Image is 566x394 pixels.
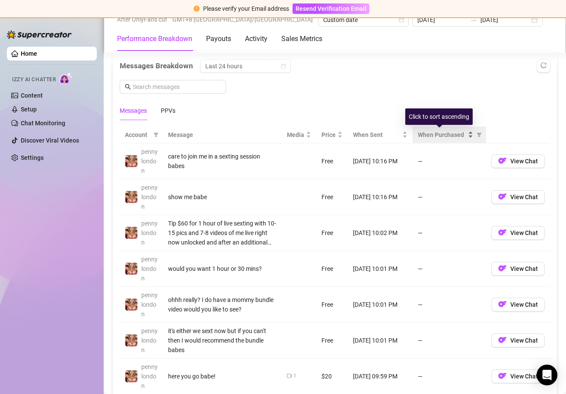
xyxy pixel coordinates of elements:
div: would you want 1 hour or 30 mins? [168,264,277,273]
span: pennylondon [141,256,158,282]
span: filter [153,132,159,137]
td: — [413,323,486,359]
td: [DATE] 10:16 PM [348,143,413,179]
img: logo-BBDzfeDw.svg [7,30,72,39]
td: — [413,179,486,215]
img: pennylondon [125,370,137,382]
th: When Sent [348,127,413,143]
a: Chat Monitoring [21,120,65,127]
td: [DATE] 10:01 PM [348,323,413,359]
span: Custom date [323,13,404,26]
span: exclamation-circle [194,6,200,12]
span: filter [475,128,483,141]
span: Last 24 hours [205,60,286,73]
img: pennylondon [125,334,137,346]
th: Price [316,127,348,143]
img: OF [498,264,507,273]
span: swap-right [470,16,477,23]
button: OFView Chat [491,154,545,168]
td: — [413,287,486,323]
th: When Purchased [413,127,486,143]
div: Messages [120,106,147,115]
span: View Chat [510,194,538,200]
td: [DATE] 10:16 PM [348,179,413,215]
span: video-camera [287,373,292,378]
span: View Chat [510,158,538,165]
button: OFView Chat [491,190,545,204]
div: Payouts [206,34,231,44]
span: calendar [281,64,286,69]
button: OFView Chat [491,369,545,383]
td: Free [316,323,348,359]
span: After OnlyFans cut [117,13,167,26]
a: OFView Chat [491,339,545,346]
a: OFView Chat [491,195,545,202]
img: pennylondon [125,227,137,239]
div: Sales Metrics [281,34,322,44]
span: to [470,16,477,23]
button: OFView Chat [491,298,545,311]
div: here you go babe! [168,372,277,381]
button: OFView Chat [491,262,545,276]
a: OFView Chat [491,159,545,166]
td: — [413,215,486,251]
span: Media [287,130,304,140]
td: Free [316,143,348,179]
a: OFView Chat [491,303,545,310]
div: ohhh really? I do have a mommy bundle video would you like to see? [168,295,277,314]
span: pennylondon [141,292,158,318]
span: GMT+8 [GEOGRAPHIC_DATA]/[GEOGRAPHIC_DATA] [172,13,313,26]
span: When Sent [353,130,401,140]
div: it's either we sext now but if you can't then I would recommend the bundle babes [168,326,277,355]
span: pennylondon [141,184,158,210]
th: Message [163,127,282,143]
div: Click to sort ascending [405,108,473,125]
img: OF [498,192,507,201]
img: pennylondon [125,155,137,167]
input: End date [480,15,530,25]
a: OFView Chat [491,375,545,381]
td: Free [316,251,348,287]
button: OFView Chat [491,226,545,240]
a: OFView Chat [491,231,545,238]
div: 1 [293,372,296,380]
div: Messages Breakdown [120,59,550,73]
img: pennylondon [125,263,137,275]
div: care to join me in a sexting session babes [168,152,277,171]
span: pennylondon [141,220,158,246]
img: OF [498,372,507,380]
span: Resend Verification Email [296,5,366,12]
img: pennylondon [125,191,137,203]
div: PPVs [161,106,175,115]
input: Search messages [133,82,221,92]
td: Free [316,287,348,323]
td: Free [316,215,348,251]
div: Performance Breakdown [117,34,192,44]
div: Please verify your Email address [203,4,289,13]
div: show me babe [168,192,277,202]
img: OF [498,300,507,308]
span: When Purchased [418,130,466,140]
span: View Chat [510,337,538,344]
td: [DATE] 10:02 PM [348,215,413,251]
span: Izzy AI Chatter [12,76,56,84]
button: OFView Chat [491,334,545,347]
td: Free [316,179,348,215]
a: Content [21,92,43,99]
span: pennylondon [141,327,158,353]
td: [DATE] 10:01 PM [348,287,413,323]
span: View Chat [510,373,538,380]
div: Open Intercom Messenger [537,365,557,385]
span: filter [477,132,482,137]
img: OF [498,228,507,237]
span: calendar [399,17,404,22]
span: filter [152,128,160,141]
div: Tip $60 for 1 hour of live sexting with 10-15 pics and 7-8 videos of me live right now unlocked a... [168,219,277,247]
a: Discover Viral Videos [21,137,79,144]
img: pennylondon [125,299,137,311]
span: View Chat [510,229,538,236]
span: pennylondon [141,363,158,389]
span: search [125,84,131,90]
span: View Chat [510,301,538,308]
span: reload [541,62,547,68]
